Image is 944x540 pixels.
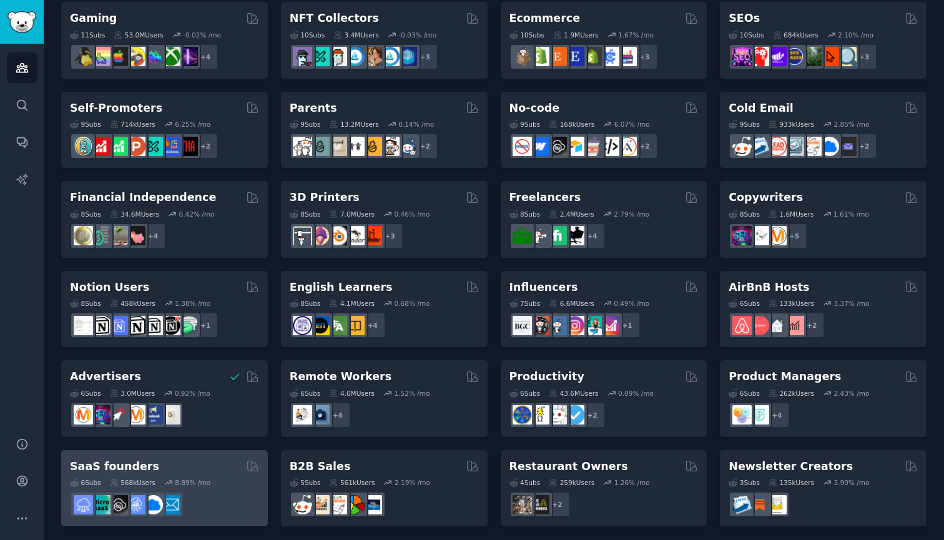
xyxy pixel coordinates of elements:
[732,47,752,66] img: SEO_Digital_Marketing
[109,47,128,66] img: macgaming
[750,495,769,514] img: Substack
[144,495,163,514] img: B2BSaaS
[126,316,145,335] img: NotionGeeks
[600,47,619,66] img: ecommercemarketing
[175,389,210,398] div: 0.92 % /mo
[729,299,760,308] div: 6 Sub s
[109,316,128,335] img: FreeNotionTemplates
[548,316,567,335] img: Instagram
[513,226,532,245] img: forhire
[412,44,438,70] div: + 3
[729,459,853,474] h2: Newsletter Creators
[144,405,163,425] img: FacebookAds
[785,316,804,335] img: AirBnBInvesting
[126,47,145,66] img: GamerPals
[767,137,787,156] img: LeadGeneration
[175,120,210,129] div: 6.25 % /mo
[617,47,637,66] img: ecommerce_growth
[509,299,541,308] div: 7 Sub s
[553,31,599,39] div: 1.9M Users
[750,405,769,425] img: ProductMgmt
[838,31,873,39] div: 2.10 % /mo
[530,316,549,335] img: socialmedia
[513,316,532,335] img: BeautyGuruChatter
[769,210,814,218] div: 1.6M Users
[750,226,769,245] img: KeepWriting
[548,137,567,156] img: NoCodeSaaS
[530,405,549,425] img: lifehacks
[729,190,803,205] h2: Copywriters
[290,11,379,26] h2: NFT Collectors
[328,137,347,156] img: beyondthebump
[110,210,159,218] div: 34.6M Users
[544,491,571,518] div: + 2
[183,31,221,39] div: -0.02 % /mo
[769,389,814,398] div: 262k Users
[363,495,382,514] img: B_2_B_Selling_Tips
[290,210,321,218] div: 8 Sub s
[767,495,787,514] img: Newsletters
[579,402,606,428] div: + 2
[161,316,180,335] img: BestNotionTemplates
[412,133,438,159] div: + 2
[614,210,649,218] div: 2.79 % /mo
[769,120,814,129] div: 933k Users
[7,11,36,33] img: GummySearch logo
[114,31,163,39] div: 53.0M Users
[345,47,365,66] img: OpenSeaNFT
[74,495,93,514] img: SaaS
[614,478,650,487] div: 1.26 % /mo
[329,478,375,487] div: 561k Users
[126,405,145,425] img: advertising
[310,316,330,335] img: EnglishLearning
[395,389,430,398] div: 1.52 % /mo
[732,137,752,156] img: sales
[583,137,602,156] img: nocodelowcode
[310,137,330,156] img: SingleParents
[345,495,365,514] img: B2BSales
[509,280,578,295] h2: Influencers
[329,299,375,308] div: 4.1M Users
[126,226,145,245] img: fatFIRE
[70,280,149,295] h2: Notion Users
[126,495,145,514] img: SaaSSales
[70,389,101,398] div: 6 Sub s
[70,31,105,39] div: 11 Sub s
[293,137,312,156] img: daddit
[833,299,869,308] div: 3.37 % /mo
[70,101,162,116] h2: Self-Promoters
[109,495,128,514] img: NoCodeSaaS
[583,47,602,66] img: reviewmyshopify
[70,369,141,385] h2: Advertisers
[110,120,155,129] div: 714k Users
[617,137,637,156] img: Adalo
[74,137,93,156] img: AppIdeas
[377,223,403,249] div: + 3
[91,137,111,156] img: youtubepromotion
[729,101,793,116] h2: Cold Email
[583,316,602,335] img: influencermarketing
[614,312,641,338] div: + 1
[513,137,532,156] img: nocode
[732,226,752,245] img: SEO
[91,495,111,514] img: microsaas
[192,44,219,70] div: + 4
[729,11,760,26] h2: SEOs
[802,137,822,156] img: b2b_sales
[192,312,219,338] div: + 1
[293,405,312,425] img: RemoteJobs
[833,478,869,487] div: 3.90 % /mo
[345,137,365,156] img: toddlers
[549,389,598,398] div: 43.6M Users
[549,478,594,487] div: 259k Users
[310,226,330,245] img: 3Dmodeling
[509,210,541,218] div: 8 Sub s
[179,316,198,335] img: NotionPromote
[565,47,584,66] img: EtsySellers
[110,299,155,308] div: 458k Users
[328,495,347,514] img: b2b_sales
[395,478,430,487] div: 2.19 % /mo
[548,405,567,425] img: productivity
[785,137,804,156] img: coldemail
[530,495,549,514] img: BarOwners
